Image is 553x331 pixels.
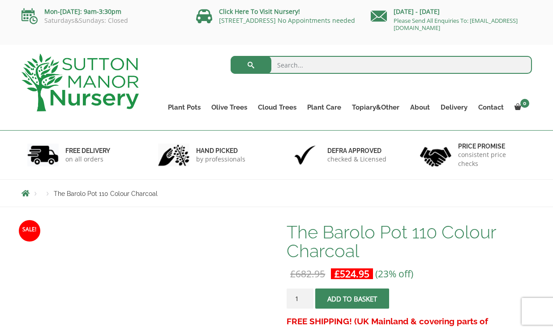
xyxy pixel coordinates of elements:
[520,99,529,108] span: 0
[420,141,451,169] img: 4.jpg
[334,267,369,280] bdi: 524.95
[289,144,321,166] img: 3.jpg
[509,101,532,114] a: 0
[290,267,325,280] bdi: 682.95
[27,144,59,166] img: 1.jpg
[473,101,509,114] a: Contact
[54,190,158,197] span: The Barolo Pot 110 Colour Charcoal
[287,289,313,309] input: Product quantity
[196,147,245,155] h6: hand picked
[163,101,206,114] a: Plant Pots
[21,17,183,24] p: Saturdays&Sundays: Closed
[315,289,389,309] button: Add to basket
[405,101,435,114] a: About
[375,267,413,280] span: (23% off)
[219,7,300,16] a: Click Here To Visit Nursery!
[65,155,110,164] p: on all orders
[302,101,347,114] a: Plant Care
[219,16,355,25] a: [STREET_ADDRESS] No Appointments needed
[158,144,189,166] img: 2.jpg
[231,56,532,74] input: Search...
[253,101,302,114] a: Cloud Trees
[327,147,386,155] h6: Defra approved
[19,220,40,242] span: Sale!
[287,223,532,260] h1: The Barolo Pot 110 Colour Charcoal
[327,155,386,164] p: checked & Licensed
[21,190,532,197] nav: Breadcrumbs
[458,142,526,150] h6: Price promise
[334,267,340,280] span: £
[206,101,253,114] a: Olive Trees
[65,147,110,155] h6: FREE DELIVERY
[21,6,183,17] p: Mon-[DATE]: 9am-3:30pm
[458,150,526,168] p: consistent price checks
[371,6,532,17] p: [DATE] - [DATE]
[21,54,139,111] img: logo
[196,155,245,164] p: by professionals
[347,101,405,114] a: Topiary&Other
[290,267,296,280] span: £
[435,101,473,114] a: Delivery
[394,17,518,32] a: Please Send All Enquiries To: [EMAIL_ADDRESS][DOMAIN_NAME]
